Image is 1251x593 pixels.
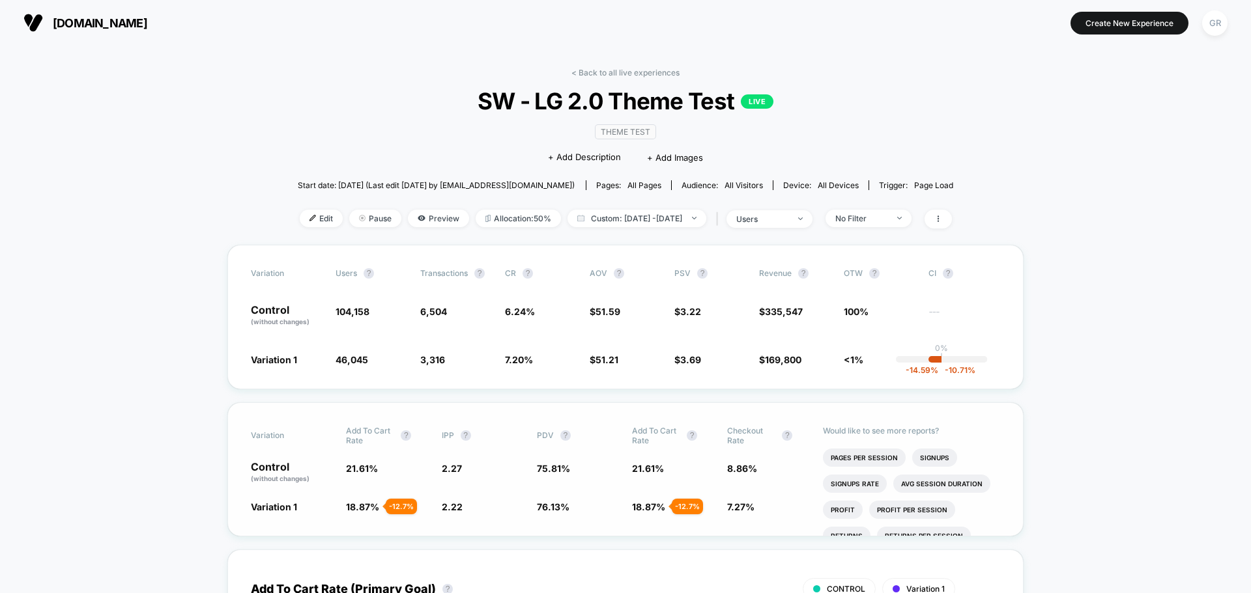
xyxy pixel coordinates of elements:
span: Variation 1 [251,501,297,512]
p: Control [251,462,333,484]
li: Profit Per Session [869,501,955,519]
span: all devices [818,180,859,190]
span: Theme Test [595,124,656,139]
span: (without changes) [251,318,309,325]
button: ? [943,268,953,279]
span: OTW [844,268,915,279]
span: all pages [627,180,661,190]
span: 8.86 % [727,463,757,474]
div: Trigger: [879,180,953,190]
span: 21.61 % [346,463,378,474]
span: $ [590,354,618,365]
span: users [336,268,357,278]
button: ? [474,268,485,279]
img: end [798,217,803,220]
span: AOV [590,268,607,278]
li: Avg Session Duration [893,475,990,493]
span: Variation 1 [251,354,297,365]
span: CI [928,268,1000,279]
img: end [897,217,902,219]
button: [DOMAIN_NAME] [20,12,151,33]
span: 3.22 [680,306,701,317]
span: (without changes) [251,475,309,482]
span: 104,158 [336,306,369,317]
span: $ [590,306,620,317]
span: 335,547 [765,306,803,317]
span: Transactions [420,268,468,278]
span: PSV [674,268,691,278]
div: - 12.7 % [672,499,703,514]
span: Device: [773,180,869,190]
img: edit [309,215,316,221]
button: ? [560,430,571,441]
span: 3.69 [680,354,701,365]
span: SW - LG 2.0 Theme Test [330,87,921,115]
span: Page Load [914,180,953,190]
span: 3,316 [420,354,445,365]
p: | [940,353,943,363]
span: 51.21 [596,354,618,365]
span: Variation [251,268,323,279]
button: GR [1198,10,1231,36]
span: -10.71 % [938,365,975,375]
span: 76.13 % [537,501,569,512]
span: $ [674,306,701,317]
span: Add To Cart Rate [632,426,680,445]
button: ? [869,268,880,279]
span: + Add Description [548,151,621,164]
button: ? [614,268,624,279]
span: 7.27 % [727,501,755,512]
span: + Add Images [647,152,703,163]
li: Returns Per Session [877,527,971,545]
span: 18.87 % [632,501,665,512]
span: 6.24 % [505,306,535,317]
span: --- [928,308,1000,327]
p: LIVE [741,94,773,109]
span: Variation [251,426,323,445]
span: CR [505,268,516,278]
button: ? [401,430,411,441]
img: end [359,215,366,221]
button: ? [697,268,708,279]
button: ? [364,268,374,279]
span: 21.61 % [632,463,664,474]
span: 7.20 % [505,354,533,365]
li: Signups [912,448,957,467]
img: Visually logo [23,13,43,33]
span: $ [674,354,701,365]
span: 18.87 % [346,501,379,512]
div: - 12.7 % [386,499,417,514]
div: users [736,214,788,224]
span: | [713,210,726,228]
span: Preview [408,210,469,227]
span: Start date: [DATE] (Last edit [DATE] by [EMAIL_ADDRESS][DOMAIN_NAME]) [298,180,575,190]
span: 75.81 % [537,463,570,474]
span: 51.59 [596,306,620,317]
button: ? [782,430,792,441]
img: end [692,217,697,219]
span: 2.27 [442,463,462,474]
img: rebalance [485,215,491,222]
span: PDV [537,430,554,440]
span: 2.22 [442,501,463,512]
span: 169,800 [765,354,801,365]
div: GR [1202,10,1228,36]
span: <1% [844,354,863,365]
button: ? [687,430,697,441]
span: IPP [442,430,454,440]
a: < Back to all live experiences [571,68,680,77]
span: Allocation: 50% [476,210,561,227]
span: Custom: [DATE] - [DATE] [568,210,706,227]
li: Returns [823,527,870,545]
span: 46,045 [336,354,368,365]
button: ? [798,268,809,279]
span: 6,504 [420,306,447,317]
li: Pages Per Session [823,448,906,467]
p: 0% [935,343,948,353]
span: Add To Cart Rate [346,426,394,445]
div: Audience: [682,180,763,190]
span: -14.59 % [906,365,938,375]
li: Profit [823,501,863,519]
div: Pages: [596,180,661,190]
span: Pause [349,210,401,227]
